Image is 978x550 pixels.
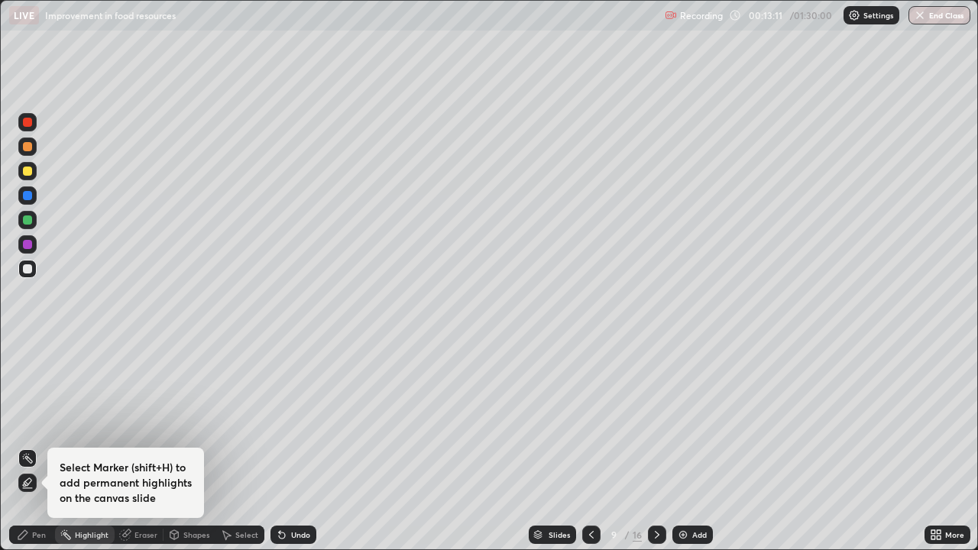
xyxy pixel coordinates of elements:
img: class-settings-icons [848,9,860,21]
div: 16 [633,528,642,542]
p: LIVE [14,9,34,21]
div: Pen [32,531,46,539]
div: / [625,530,630,539]
div: Highlight [75,531,108,539]
div: Add [692,531,707,539]
button: End Class [908,6,970,24]
h4: Select Marker (shift+H) to add permanent highlights on the canvas slide [60,460,192,506]
div: Shapes [183,531,209,539]
p: Settings [863,11,893,19]
div: Eraser [134,531,157,539]
p: Recording [680,10,723,21]
img: recording.375f2c34.svg [665,9,677,21]
p: Improvement in food resources [45,9,176,21]
div: More [945,531,964,539]
img: add-slide-button [677,529,689,541]
div: Slides [549,531,570,539]
img: end-class-cross [914,9,926,21]
div: Undo [291,531,310,539]
div: Select [235,531,258,539]
div: 9 [607,530,622,539]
